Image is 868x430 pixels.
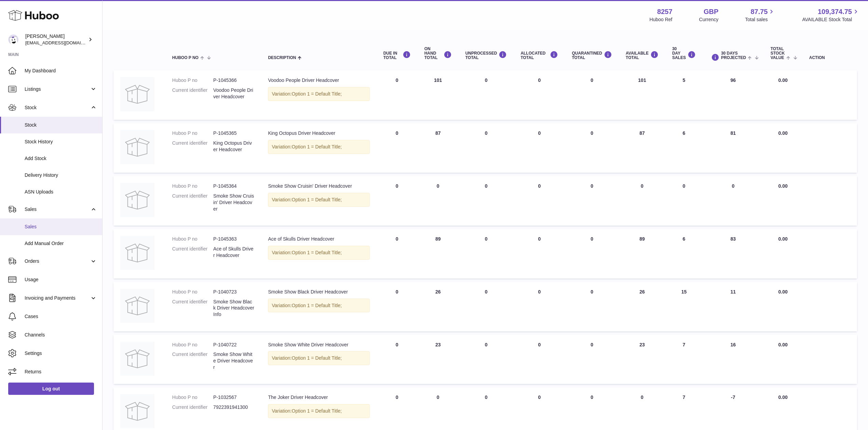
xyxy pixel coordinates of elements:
[268,351,369,365] div: Variation:
[377,282,418,331] td: 0
[514,176,565,226] td: 0
[120,289,154,323] img: product image
[650,16,673,23] div: Huboo Ref
[213,193,254,212] dd: Smoke Show Cruisin' Driver Headcover
[25,313,97,320] span: Cases
[591,342,593,347] span: 0
[377,70,418,120] td: 0
[591,77,593,83] span: 0
[292,197,342,202] span: Option 1 = Default Title;
[120,236,154,270] img: product image
[619,176,665,226] td: 0
[172,394,213,401] dt: Huboo P no
[172,183,213,189] dt: Huboo P no
[778,289,788,295] span: 0.00
[25,68,97,74] span: My Dashboard
[172,404,213,411] dt: Current identifier
[25,240,97,247] span: Add Manual Order
[377,176,418,226] td: 0
[213,87,254,100] dd: Voodoo People Driver Headcover
[25,86,90,92] span: Listings
[172,299,213,318] dt: Current identifier
[213,236,254,242] dd: P-1045363
[268,87,369,101] div: Variation:
[25,172,97,178] span: Delivery History
[213,404,254,411] dd: 7922391941300
[377,123,418,173] td: 0
[213,183,254,189] dd: P-1045364
[268,183,369,189] div: Smoke Show Cruisin' Driver Headcover
[383,51,411,60] div: DUE IN TOTAL
[665,70,703,120] td: 5
[572,51,612,60] div: QUARANTINED Total
[778,183,788,189] span: 0.00
[418,123,459,173] td: 87
[172,289,213,295] dt: Huboo P no
[514,335,565,384] td: 0
[172,246,213,259] dt: Current identifier
[619,70,665,120] td: 101
[459,70,514,120] td: 0
[172,351,213,371] dt: Current identifier
[418,176,459,226] td: 0
[120,394,154,428] img: product image
[818,7,852,16] span: 109,374.75
[25,104,90,111] span: Stock
[665,176,703,226] td: 0
[120,342,154,376] img: product image
[418,229,459,278] td: 89
[459,176,514,226] td: 0
[721,51,746,60] span: 30 DAYS PROJECTED
[172,236,213,242] dt: Huboo P no
[268,130,369,137] div: King Octopus Driver Headcover
[292,91,342,97] span: Option 1 = Default Title;
[172,342,213,348] dt: Huboo P no
[703,229,764,278] td: 83
[703,282,764,331] td: 11
[745,16,775,23] span: Total sales
[377,335,418,384] td: 0
[292,303,342,308] span: Option 1 = Default Title;
[213,140,254,153] dd: King Octopus Driver Headcover
[25,40,100,45] span: [EMAIL_ADDRESS][DOMAIN_NAME]
[771,47,785,60] span: Total stock value
[25,258,90,264] span: Orders
[626,51,659,60] div: AVAILABLE Total
[213,77,254,84] dd: P-1045366
[25,139,97,145] span: Stock History
[8,34,18,45] img: don@skinsgolf.com
[745,7,775,23] a: 87.75 Total sales
[459,335,514,384] td: 0
[591,183,593,189] span: 0
[268,289,369,295] div: Smoke Show Black Driver Headcover
[591,130,593,136] span: 0
[268,394,369,401] div: The Joker Driver Headcover
[619,282,665,331] td: 26
[459,229,514,278] td: 0
[172,77,213,84] dt: Huboo P no
[703,123,764,173] td: 81
[268,299,369,313] div: Variation:
[465,51,507,60] div: UNPROCESSED Total
[459,282,514,331] td: 0
[672,47,696,60] div: 30 DAY SALES
[703,70,764,120] td: 96
[172,130,213,137] dt: Huboo P no
[213,130,254,137] dd: P-1045365
[25,276,97,283] span: Usage
[25,155,97,162] span: Add Stock
[418,282,459,331] td: 26
[25,33,87,46] div: [PERSON_NAME]
[25,224,97,230] span: Sales
[8,383,94,395] a: Log out
[120,183,154,217] img: product image
[172,56,199,60] span: Huboo P no
[213,342,254,348] dd: P-1040722
[704,7,718,16] strong: GBP
[25,189,97,195] span: ASN Uploads
[665,335,703,384] td: 7
[25,369,97,375] span: Returns
[377,229,418,278] td: 0
[172,140,213,153] dt: Current identifier
[619,123,665,173] td: 87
